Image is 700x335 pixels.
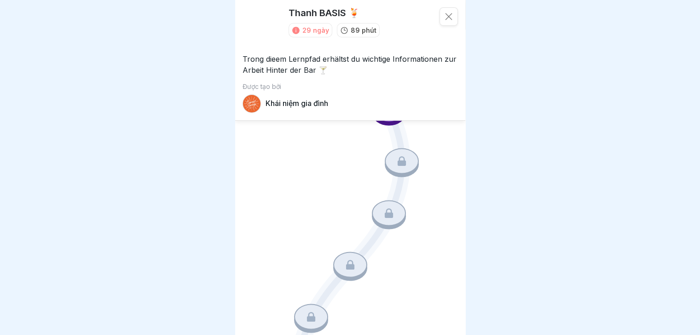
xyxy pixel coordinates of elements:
[243,82,281,90] font: Được tạo bởi
[243,54,457,75] font: Trong dieem Lernpfad erhältst du wichtige Informationen zur Arbeit Hinter der Bar 🍸
[289,7,360,18] font: Thanh BASIS 🍹
[351,26,376,34] font: 89 phút
[302,26,329,34] font: 29 ngày
[266,99,328,108] font: Khái niệm gia đình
